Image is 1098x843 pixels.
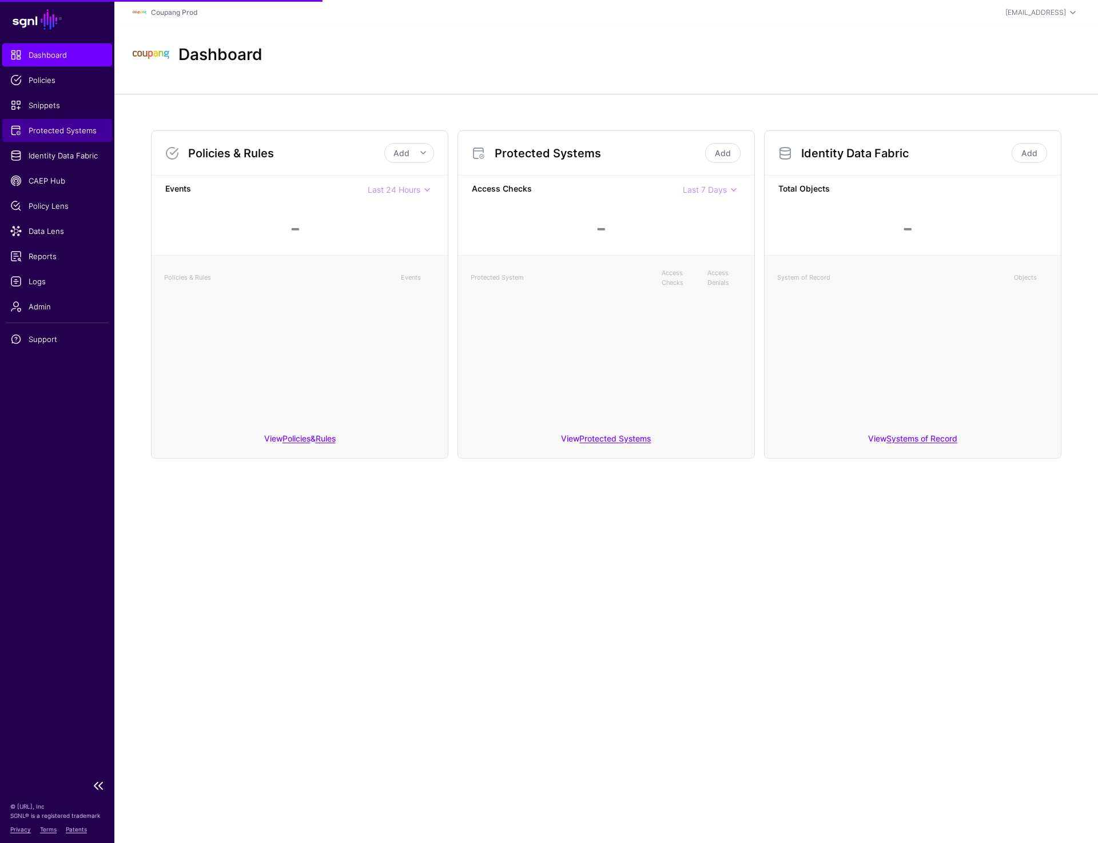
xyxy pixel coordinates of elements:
a: Snippets [2,94,112,117]
a: Coupang Prod [151,8,197,17]
span: Policies [10,74,104,86]
a: Add [705,143,741,163]
h2: Dashboard [178,45,262,65]
a: Protected Systems [2,119,112,142]
h3: Identity Data Fabric [801,146,1009,160]
div: View [458,426,754,458]
span: Dashboard [10,49,104,61]
div: - [290,211,301,245]
a: Data Lens [2,220,112,242]
a: SGNL [7,7,108,32]
span: Logs [10,276,104,287]
span: Reports [10,250,104,262]
a: Terms [40,826,57,833]
span: Admin [10,301,104,312]
span: Snippets [10,100,104,111]
img: svg+xml;base64,PHN2ZyBpZD0iTG9nbyIgeG1sbnM9Imh0dHA6Ly93d3cudzMub3JnLzIwMDAvc3ZnIiB3aWR0aD0iMTIxLj... [133,6,146,19]
a: Admin [2,295,112,318]
strong: Events [165,182,368,197]
div: - [902,211,913,245]
img: svg+xml;base64,PHN2ZyBpZD0iTG9nbyIgeG1sbnM9Imh0dHA6Ly93d3cudzMub3JnLzIwMDAvc3ZnIiB3aWR0aD0iMTIxLj... [133,37,169,73]
th: Access Denials [702,263,747,293]
a: Policies [2,69,112,92]
a: Logs [2,270,112,293]
a: Policy Lens [2,194,112,217]
a: Dashboard [2,43,112,66]
div: View & [152,426,448,458]
div: [EMAIL_ADDRESS] [1005,7,1066,18]
span: Support [10,333,104,345]
span: Identity Data Fabric [10,150,104,161]
th: Objects [1008,263,1054,293]
a: Rules [316,434,336,443]
a: Policies [283,434,311,443]
a: Systems of Record [886,434,957,443]
strong: Access Checks [472,182,683,197]
th: Access Checks [656,263,702,293]
th: Events [395,263,441,293]
p: SGNL® is a registered trademark [10,811,104,820]
a: CAEP Hub [2,169,112,192]
h3: Protected Systems [495,146,703,160]
span: Last 24 Hours [368,185,420,194]
h3: Policies & Rules [188,146,384,160]
th: Protected System [465,263,656,293]
span: Policy Lens [10,200,104,212]
a: Patents [66,826,87,833]
a: Identity Data Fabric [2,144,112,167]
div: - [596,211,607,245]
p: © [URL], Inc [10,802,104,811]
span: CAEP Hub [10,175,104,186]
span: Last 7 Days [683,185,727,194]
span: Add [393,148,409,158]
strong: Total Objects [778,182,1047,197]
a: Reports [2,245,112,268]
div: View [765,426,1061,458]
span: Data Lens [10,225,104,237]
a: Add [1012,143,1047,163]
a: Protected Systems [579,434,651,443]
a: Privacy [10,826,31,833]
th: Policies & Rules [158,263,395,293]
span: Protected Systems [10,125,104,136]
th: System of Record [771,263,1008,293]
